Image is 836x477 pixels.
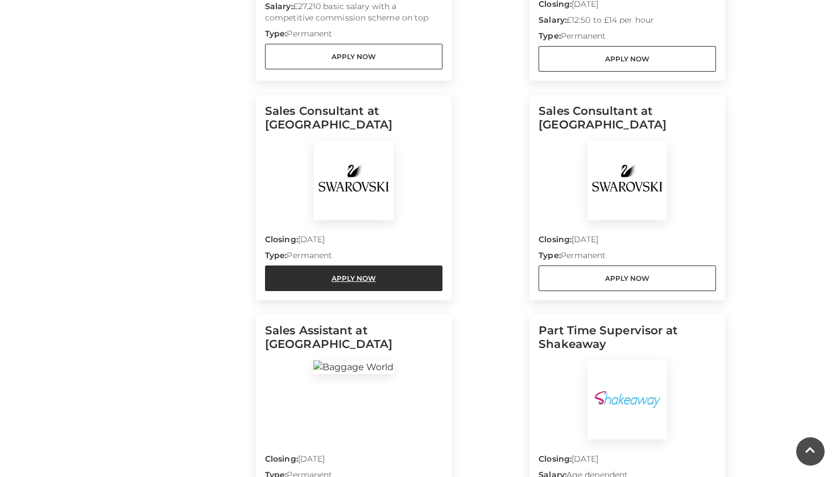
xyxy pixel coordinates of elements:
[539,250,560,260] strong: Type:
[539,30,716,46] p: Permanent
[539,46,716,72] a: Apply Now
[265,28,287,39] strong: Type:
[539,234,572,244] strong: Closing:
[265,454,298,464] strong: Closing:
[265,323,442,360] h5: Sales Assistant at [GEOGRAPHIC_DATA]
[587,140,667,220] img: Swarovski
[265,1,293,11] strong: Salary:
[265,250,442,266] p: Permanent
[539,14,716,30] p: £12:50 to £14 per hour
[265,453,442,469] p: [DATE]
[539,454,572,464] strong: Closing:
[265,1,442,28] p: £27,210 basic salary with a competitive commission scheme on top
[539,15,566,25] strong: Salary:
[265,28,442,44] p: Permanent
[265,266,442,291] a: Apply Now
[313,360,394,374] img: Baggage World
[539,104,716,140] h5: Sales Consultant at [GEOGRAPHIC_DATA]
[539,266,716,291] a: Apply Now
[314,140,394,220] img: Swarovski
[265,104,442,140] h5: Sales Consultant at [GEOGRAPHIC_DATA]
[539,31,560,41] strong: Type:
[539,250,716,266] p: Permanent
[265,234,442,250] p: [DATE]
[539,234,716,250] p: [DATE]
[587,360,667,439] img: Shakeaway
[539,453,716,469] p: [DATE]
[539,323,716,360] h5: Part Time Supervisor at Shakeaway
[265,234,298,244] strong: Closing:
[265,44,442,69] a: Apply Now
[265,250,287,260] strong: Type:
